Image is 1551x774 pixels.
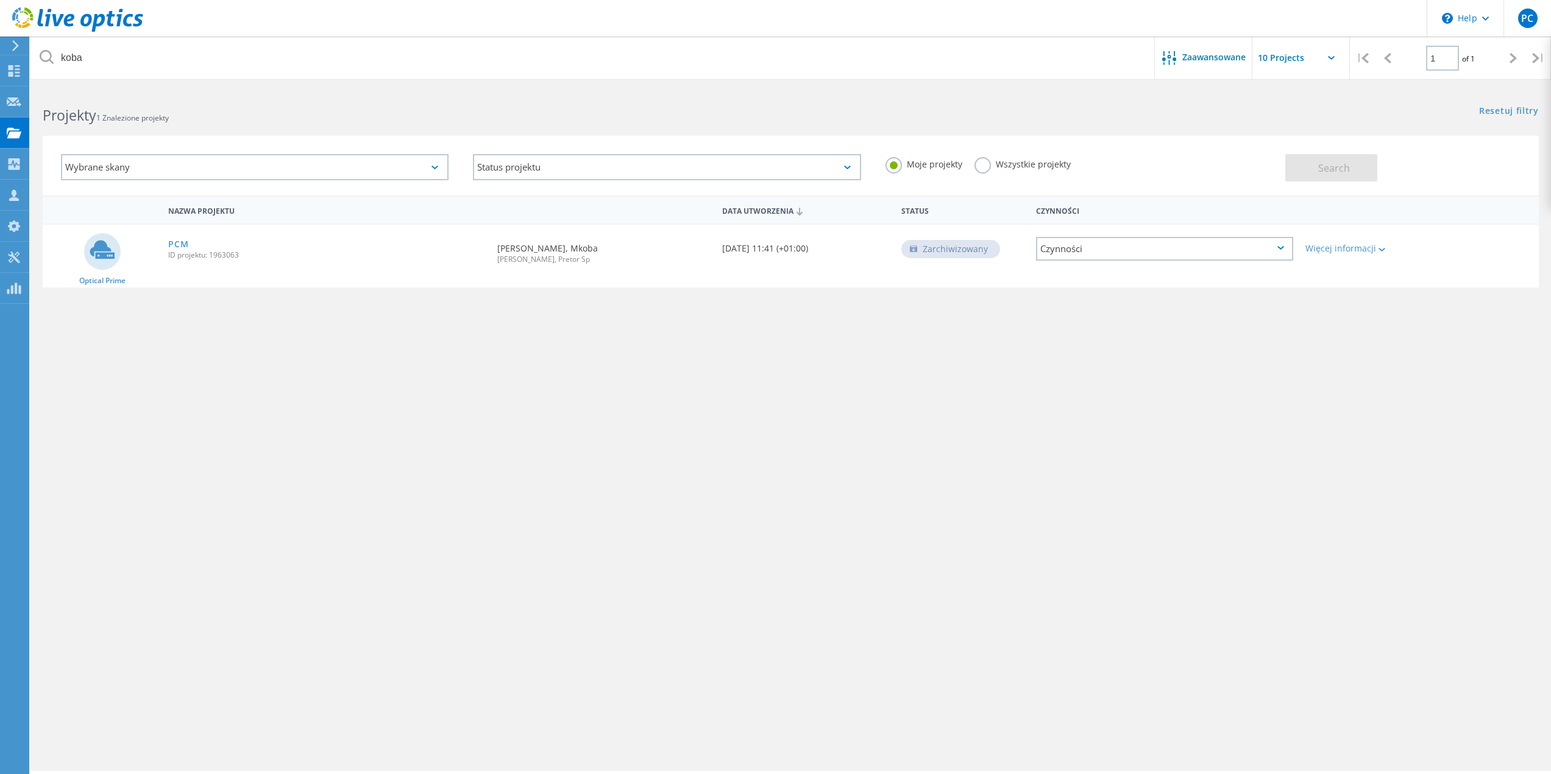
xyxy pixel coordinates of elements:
div: [PERSON_NAME], Mkoba [491,225,715,275]
div: Zarchiwizowany [901,240,1000,258]
div: Status projektu [473,154,861,180]
span: of 1 [1462,54,1475,64]
div: [DATE] 11:41 (+01:00) [716,225,896,265]
div: | [1526,37,1551,80]
div: | [1350,37,1375,80]
b: Projekty [43,105,96,125]
span: Zaawansowane [1182,53,1246,62]
span: [PERSON_NAME], Pretor Sp [497,256,709,263]
span: Search [1318,161,1350,175]
a: Resetuj filtry [1479,107,1539,117]
div: Wybrane skany [61,154,449,180]
div: Czynności [1030,199,1299,221]
div: Czynności [1036,237,1293,261]
label: Wszystkie projekty [974,157,1071,169]
button: Search [1285,154,1377,181]
span: PC [1521,13,1533,23]
span: Optical Prime [79,277,126,284]
a: PCM [168,240,188,248]
div: Nazwa projektu [162,199,491,221]
div: Data utworzenia [716,199,896,222]
a: Live Optics Dashboard [12,26,143,34]
svg: \n [1442,13,1453,24]
span: 1 Znalezione projekty [96,113,169,123]
div: Więcej informacji [1305,244,1413,253]
span: ID projektu: 1963063 [168,252,485,259]
input: Wyszukaj projekty według nazwy, właściciela, identyfikatora, firmy itp. [30,37,1155,79]
label: Moje projekty [886,157,962,169]
div: Status [895,199,1030,221]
